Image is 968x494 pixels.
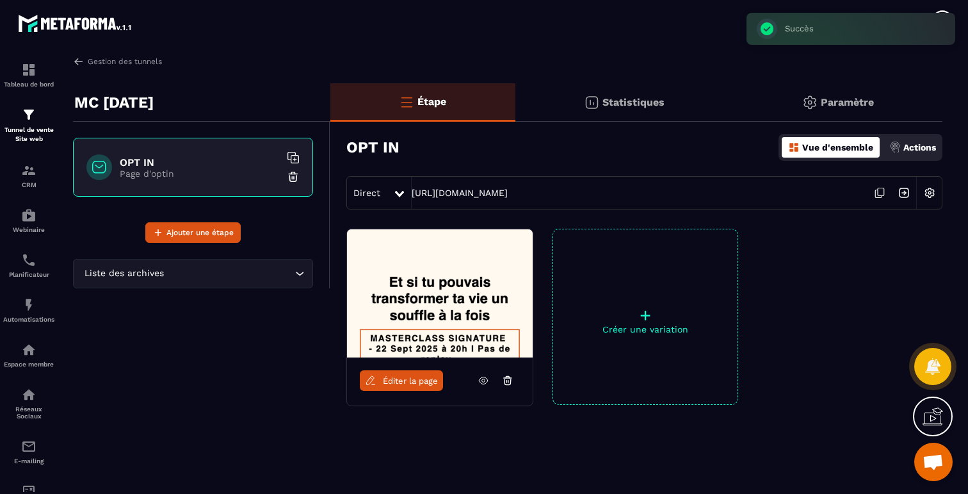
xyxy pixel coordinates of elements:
[3,97,54,153] a: formationformationTunnel de vente Site web
[3,361,54,368] p: Espace membre
[802,142,873,152] p: Vue d'ensemble
[417,95,446,108] p: Étape
[21,107,36,122] img: formation
[3,198,54,243] a: automationsautomationsWebinaire
[347,229,533,358] img: image
[353,188,380,198] span: Direct
[166,226,234,239] span: Ajouter une étape
[3,429,54,474] a: emailemailE-mailing
[553,306,738,324] p: +
[602,96,665,108] p: Statistiques
[21,163,36,178] img: formation
[3,126,54,144] p: Tunnel de vente Site web
[120,169,280,179] p: Page d'optin
[903,142,936,152] p: Actions
[73,56,85,67] img: arrow
[3,53,54,97] a: formationformationTableau de bord
[892,181,916,205] img: arrow-next.bcc2205e.svg
[287,170,300,183] img: trash
[21,62,36,78] img: formation
[21,297,36,313] img: automations
[788,142,800,153] img: dashboard-orange.40269519.svg
[802,95,818,110] img: setting-gr.5f69749f.svg
[383,376,438,386] span: Éditer la page
[3,316,54,323] p: Automatisations
[166,267,292,281] input: Search for option
[3,457,54,465] p: E-mailing
[917,181,942,205] img: setting-w.858f3a88.svg
[3,288,54,333] a: automationsautomationsAutomatisations
[21,208,36,223] img: automations
[914,443,953,481] div: Ouvrir le chat
[821,96,874,108] p: Paramètre
[346,138,399,156] h3: OPT IN
[81,267,166,281] span: Liste des archives
[21,342,36,358] img: automations
[3,226,54,233] p: Webinaire
[3,153,54,198] a: formationformationCRM
[3,81,54,88] p: Tableau de bord
[889,142,901,153] img: actions.d6e523a2.png
[3,406,54,420] p: Réseaux Sociaux
[73,259,313,288] div: Search for option
[120,156,280,169] h6: OPT IN
[3,271,54,278] p: Planificateur
[21,439,36,454] img: email
[584,95,599,110] img: stats.20deebd0.svg
[3,243,54,288] a: schedulerschedulerPlanificateur
[21,387,36,402] img: social-network
[21,252,36,268] img: scheduler
[18,12,133,35] img: logo
[360,370,443,391] a: Éditer la page
[74,90,154,115] p: MC [DATE]
[3,181,54,188] p: CRM
[412,188,508,198] a: [URL][DOMAIN_NAME]
[3,333,54,377] a: automationsautomationsEspace membre
[3,377,54,429] a: social-networksocial-networkRéseaux Sociaux
[145,222,241,243] button: Ajouter une étape
[399,94,414,110] img: bars-o.4a397970.svg
[553,324,738,334] p: Créer une variation
[73,56,162,67] a: Gestion des tunnels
